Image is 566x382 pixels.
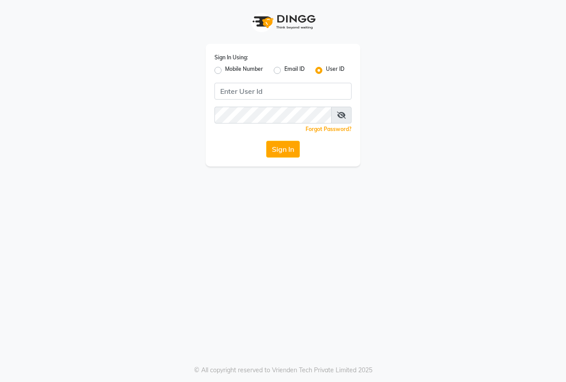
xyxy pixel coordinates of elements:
[214,83,352,100] input: Username
[214,107,332,123] input: Username
[266,141,300,158] button: Sign In
[326,65,344,76] label: User ID
[248,9,318,35] img: logo1.svg
[306,126,352,132] a: Forgot Password?
[214,54,248,62] label: Sign In Using:
[284,65,305,76] label: Email ID
[225,65,263,76] label: Mobile Number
